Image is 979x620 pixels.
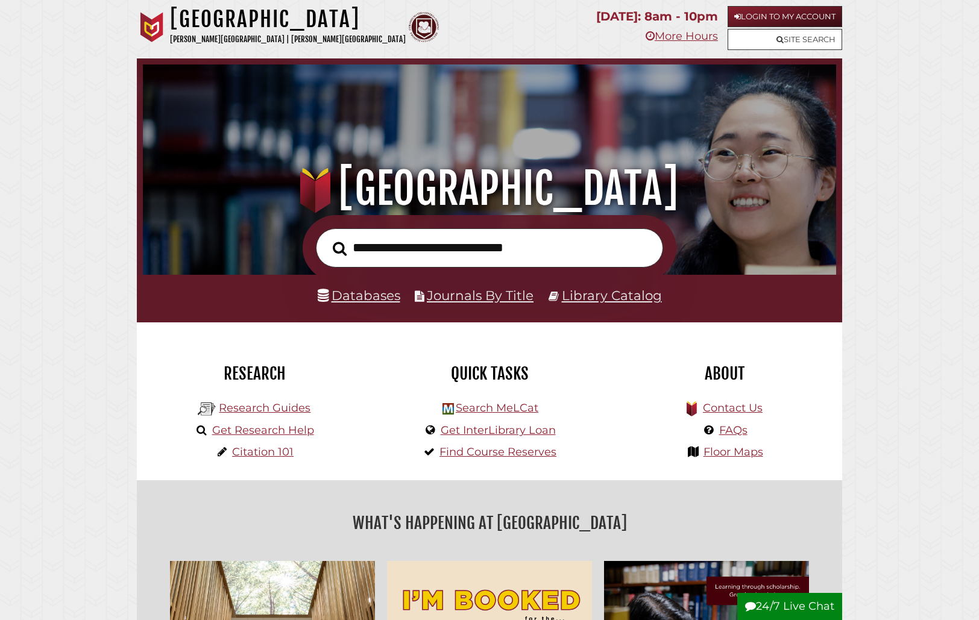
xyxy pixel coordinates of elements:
a: Journals By Title [427,287,534,303]
a: Citation 101 [232,445,294,459]
h2: Quick Tasks [381,363,598,384]
img: Hekman Library Logo [442,403,454,415]
p: [DATE]: 8am - 10pm [596,6,718,27]
img: Hekman Library Logo [198,400,216,418]
h2: Research [146,363,363,384]
a: Databases [318,287,400,303]
a: Research Guides [219,401,310,415]
h2: About [616,363,833,384]
a: Contact Us [703,401,763,415]
h1: [GEOGRAPHIC_DATA] [170,6,406,33]
img: Calvin Theological Seminary [409,12,439,42]
a: More Hours [646,30,718,43]
a: Login to My Account [728,6,842,27]
h2: What's Happening at [GEOGRAPHIC_DATA] [146,509,833,537]
a: Search MeLCat [456,401,538,415]
img: Calvin University [137,12,167,42]
a: Floor Maps [704,445,763,459]
p: [PERSON_NAME][GEOGRAPHIC_DATA] | [PERSON_NAME][GEOGRAPHIC_DATA] [170,33,406,46]
a: Site Search [728,29,842,50]
a: Library Catalog [562,287,662,303]
a: Get InterLibrary Loan [441,424,556,437]
a: Get Research Help [212,424,314,437]
a: FAQs [719,424,748,437]
h1: [GEOGRAPHIC_DATA] [157,162,821,215]
a: Find Course Reserves [439,445,556,459]
i: Search [333,241,347,256]
button: Search [327,238,353,260]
